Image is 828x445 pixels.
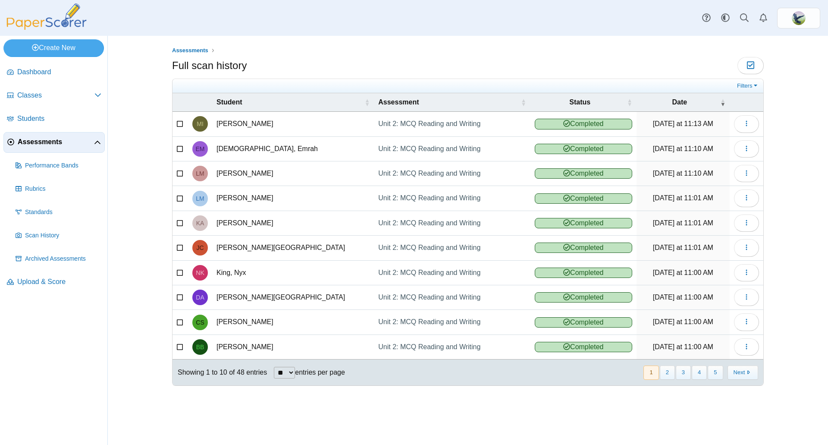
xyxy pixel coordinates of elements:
a: Filters [735,82,761,90]
img: PaperScorer [3,3,90,30]
span: Completed [535,317,632,328]
span: Student : Activate to sort [364,98,370,107]
time: Oct 10, 2025 at 11:00 AM [653,318,713,325]
a: Create New [3,39,104,57]
a: Unit 2: MCQ Reading and Writing [374,137,530,161]
time: Oct 10, 2025 at 11:00 AM [653,294,713,301]
a: Scan History [12,225,105,246]
img: ps.ckZdNrHIMrNA3Sq2 [792,11,806,25]
span: Maya Ingrum [197,121,204,127]
td: [PERSON_NAME][GEOGRAPHIC_DATA] [212,285,374,310]
a: Classes [3,85,105,106]
span: Rubrics [25,185,101,193]
button: Next [728,366,758,380]
button: 5 [708,366,723,380]
span: Status : Activate to sort [627,98,632,107]
span: Kamila Acosta-Ferrera [196,220,204,226]
td: [PERSON_NAME] [212,186,374,211]
span: Assessments [172,47,208,54]
h1: Full scan history [172,58,247,73]
a: PaperScorer [3,24,90,31]
span: Completed [535,292,632,303]
time: Oct 10, 2025 at 11:01 AM [653,194,713,202]
a: Unit 2: MCQ Reading and Writing [374,186,530,210]
span: Layla Middleton [196,196,204,202]
a: Unit 2: MCQ Reading and Writing [374,161,530,186]
span: Completed [535,144,632,154]
a: Alerts [754,9,773,28]
span: Assessments [18,137,94,147]
td: [PERSON_NAME] [212,335,374,360]
a: Unit 2: MCQ Reading and Writing [374,236,530,260]
span: Completed [535,268,632,278]
nav: pagination [643,366,758,380]
a: Students [3,109,105,129]
span: Classes [17,91,94,100]
span: Completed [535,342,632,352]
td: [DEMOGRAPHIC_DATA], Emrah [212,137,374,161]
time: Oct 10, 2025 at 11:00 AM [653,343,713,350]
a: Unit 2: MCQ Reading and Writing [374,261,530,285]
span: Completed [535,218,632,228]
a: Dashboard [3,62,105,83]
td: [PERSON_NAME] [212,112,374,136]
td: [PERSON_NAME] [212,161,374,186]
span: Cyndia Spies [196,319,204,325]
span: Janessa Chadwick [196,245,204,251]
a: Archived Assessments [12,249,105,269]
a: Performance Bands [12,155,105,176]
a: Unit 2: MCQ Reading and Writing [374,211,530,235]
time: Oct 10, 2025 at 11:13 AM [653,120,713,127]
a: Standards [12,202,105,223]
a: Unit 2: MCQ Reading and Writing [374,310,530,334]
a: Unit 2: MCQ Reading and Writing [374,112,530,136]
label: entries per page [295,369,345,376]
span: Completed [535,243,632,253]
button: 3 [676,366,691,380]
span: Student [216,98,363,107]
span: Scan History [25,231,101,240]
span: Alexandra Artzer [792,11,806,25]
span: Dashboard [17,67,101,77]
span: Status [535,98,625,107]
span: Students [17,114,101,123]
span: Performance Bands [25,161,101,170]
span: Emrah Mehidic [196,146,205,152]
button: 4 [692,366,707,380]
span: Standards [25,208,101,217]
span: Completed [535,193,632,204]
time: Oct 10, 2025 at 11:10 AM [653,145,713,152]
td: King, Nyx [212,261,374,285]
span: Assessment [378,98,519,107]
a: Assessments [3,132,105,153]
span: Upload & Score [17,277,101,287]
a: Unit 2: MCQ Reading and Writing [374,285,530,309]
time: Oct 10, 2025 at 11:00 AM [653,269,713,276]
span: Daxton Almeida [196,294,204,300]
a: ps.ckZdNrHIMrNA3Sq2 [777,8,820,28]
button: 1 [643,366,659,380]
a: Assessments [170,45,210,56]
span: Archived Assessments [25,255,101,263]
a: Rubrics [12,179,105,199]
span: Nyx King [196,270,204,276]
td: [PERSON_NAME][GEOGRAPHIC_DATA] [212,236,374,260]
a: Upload & Score [3,272,105,293]
td: [PERSON_NAME] [212,211,374,236]
span: Lexie Martinez [196,170,204,177]
button: 2 [660,366,675,380]
span: Bella Bobye [196,344,204,350]
time: Oct 10, 2025 at 11:01 AM [653,244,713,251]
span: Completed [535,119,632,129]
span: Date : Activate to remove sorting [720,98,725,107]
td: [PERSON_NAME] [212,310,374,335]
span: Date [641,98,718,107]
div: Showing 1 to 10 of 48 entries [172,360,267,385]
a: Unit 2: MCQ Reading and Writing [374,335,530,359]
span: Completed [535,168,632,179]
span: Assessment : Activate to sort [521,98,526,107]
time: Oct 10, 2025 at 11:01 AM [653,219,713,227]
time: Oct 10, 2025 at 11:10 AM [653,170,713,177]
